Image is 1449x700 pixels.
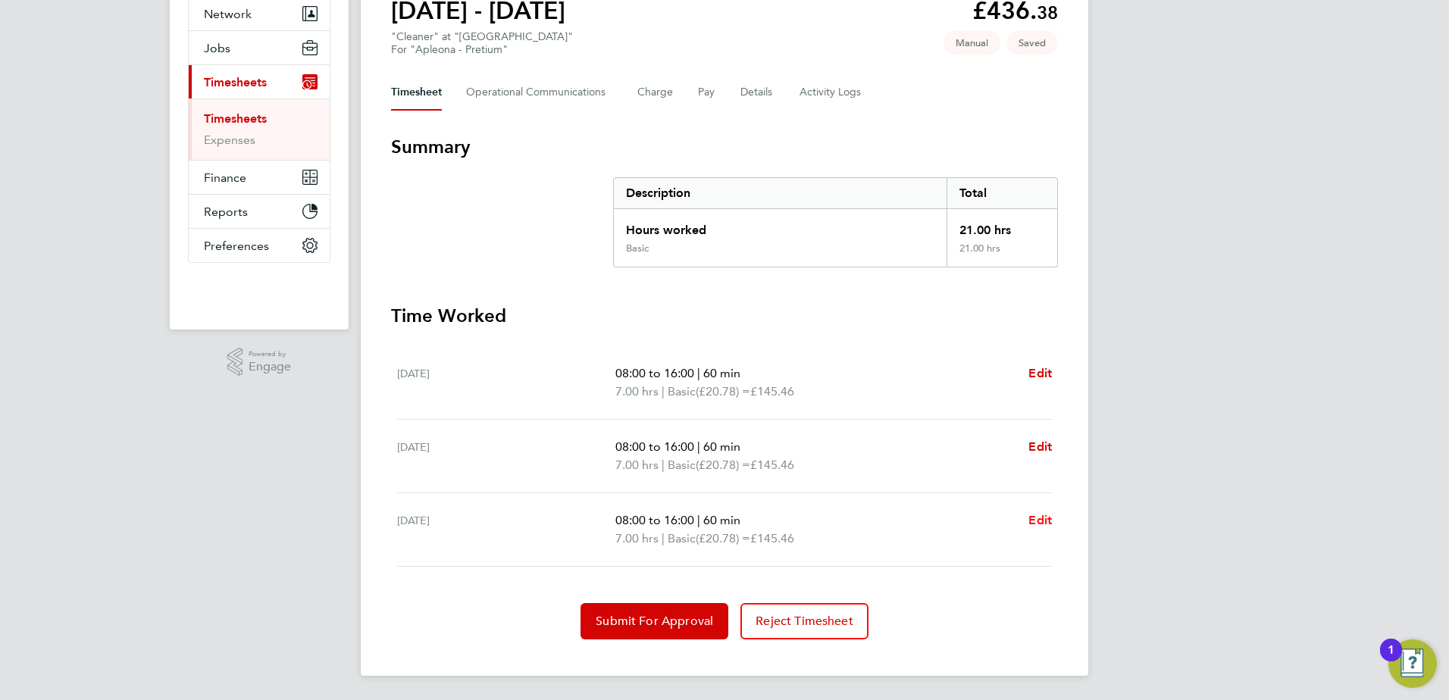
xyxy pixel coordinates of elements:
[391,304,1058,328] h3: Time Worked
[615,458,659,472] span: 7.00 hrs
[698,74,716,111] button: Pay
[662,458,665,472] span: |
[204,133,255,147] a: Expenses
[668,383,696,401] span: Basic
[637,74,674,111] button: Charge
[189,278,330,302] img: fastbook-logo-retina.png
[1028,366,1052,380] span: Edit
[397,511,615,548] div: [DATE]
[615,531,659,545] span: 7.00 hrs
[596,614,713,629] span: Submit For Approval
[615,366,694,380] span: 08:00 to 16:00
[581,603,728,639] button: Submit For Approval
[756,614,853,629] span: Reject Timesheet
[1028,364,1052,383] a: Edit
[626,242,649,255] div: Basic
[703,366,740,380] span: 60 min
[800,74,863,111] button: Activity Logs
[204,239,269,253] span: Preferences
[391,43,573,56] div: For "Apleona - Pretium"
[696,458,750,472] span: (£20.78) =
[189,161,330,194] button: Finance
[391,135,1058,159] h3: Summary
[204,111,267,126] a: Timesheets
[615,439,694,454] span: 08:00 to 16:00
[397,364,615,401] div: [DATE]
[189,98,330,160] div: Timesheets
[668,456,696,474] span: Basic
[189,65,330,98] button: Timesheets
[249,361,291,373] span: Engage
[947,178,1057,208] div: Total
[703,439,740,454] span: 60 min
[249,348,291,361] span: Powered by
[696,531,750,545] span: (£20.78) =
[703,513,740,527] span: 60 min
[1028,513,1052,527] span: Edit
[740,603,868,639] button: Reject Timesheet
[204,170,246,185] span: Finance
[1388,650,1394,670] div: 1
[697,513,700,527] span: |
[189,31,330,64] button: Jobs
[204,75,267,89] span: Timesheets
[947,209,1057,242] div: 21.00 hrs
[697,439,700,454] span: |
[668,530,696,548] span: Basic
[1006,30,1058,55] span: This timesheet is Saved.
[397,438,615,474] div: [DATE]
[204,7,252,21] span: Network
[391,135,1058,639] section: Timesheet
[615,513,694,527] span: 08:00 to 16:00
[1037,2,1058,23] span: 38
[1388,639,1437,688] button: Open Resource Center, 1 new notification
[750,458,794,472] span: £145.46
[466,74,613,111] button: Operational Communications
[947,242,1057,267] div: 21.00 hrs
[1028,438,1052,456] a: Edit
[189,195,330,228] button: Reports
[204,41,230,55] span: Jobs
[1028,439,1052,454] span: Edit
[750,531,794,545] span: £145.46
[662,384,665,398] span: |
[750,384,794,398] span: £145.46
[944,30,1000,55] span: This timesheet was manually created.
[391,30,573,56] div: "Cleaner" at "[GEOGRAPHIC_DATA]"
[188,278,330,302] a: Go to home page
[697,366,700,380] span: |
[189,229,330,262] button: Preferences
[613,177,1058,267] div: Summary
[1028,511,1052,530] a: Edit
[615,384,659,398] span: 7.00 hrs
[614,178,947,208] div: Description
[391,74,442,111] button: Timesheet
[696,384,750,398] span: (£20.78) =
[204,205,248,219] span: Reports
[227,348,292,377] a: Powered byEngage
[614,209,947,242] div: Hours worked
[662,531,665,545] span: |
[740,74,775,111] button: Details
